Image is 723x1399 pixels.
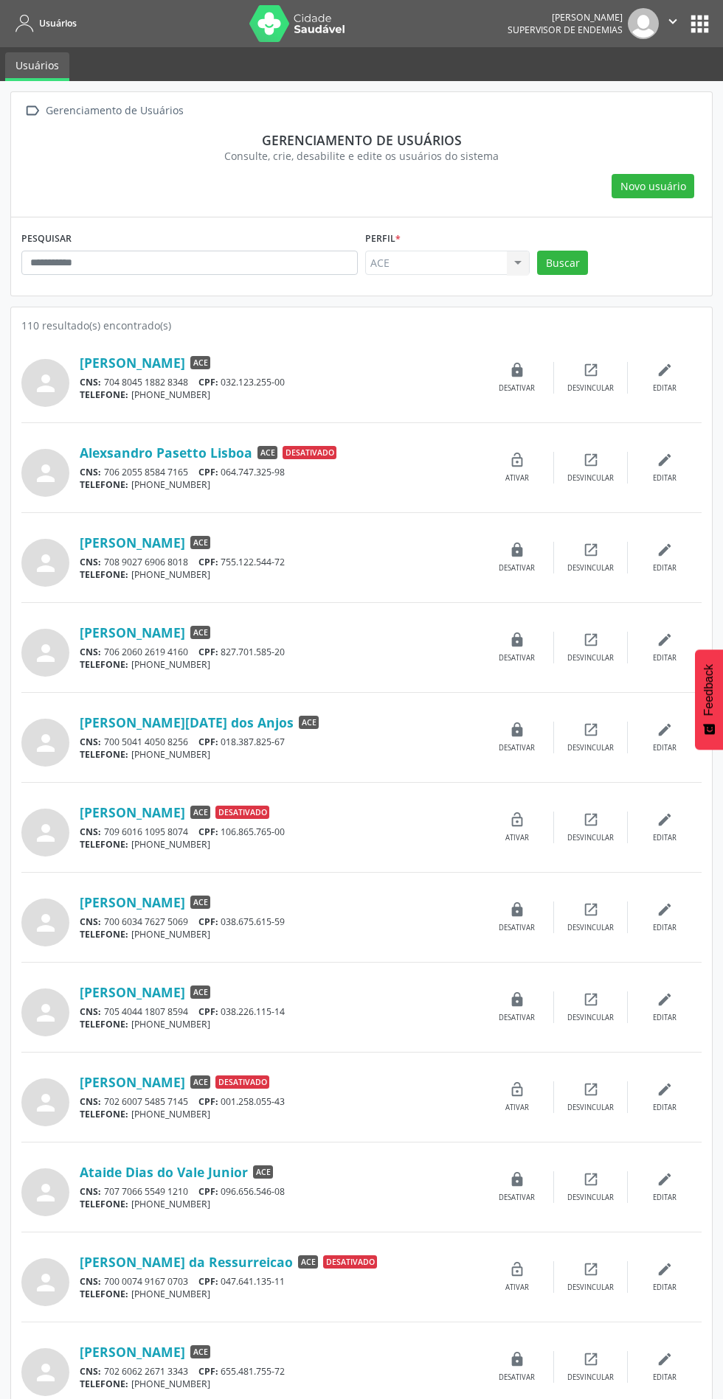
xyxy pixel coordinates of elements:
i: person [32,550,59,576]
i: person [32,910,59,936]
i:  [665,13,681,29]
span: CNS: [80,826,101,838]
div: Ativar [505,1283,529,1293]
i: lock [509,722,525,738]
span: TELEFONE: [80,1288,128,1300]
div: Editar [653,653,677,663]
div: Desativar [499,923,535,933]
span: TELEFONE: [80,388,128,401]
span: TELEFONE: [80,748,128,761]
button: Buscar [537,251,588,276]
i: lock_open [509,452,525,468]
div: Desativar [499,1193,535,1203]
span: Feedback [702,664,716,716]
i: open_in_new [583,991,599,1008]
span: ACE [190,1075,210,1089]
a: [PERSON_NAME] [80,624,185,641]
i: open_in_new [583,901,599,918]
label: PESQUISAR [21,228,72,251]
div: Editar [653,1103,677,1113]
span: CNS: [80,1275,101,1288]
div: Ativar [505,473,529,484]
div: 706 2060 2619 4160 827.701.585-20 [80,646,480,658]
span: CNS: [80,736,101,748]
span: Novo usuário [620,178,686,194]
span: Usuários [39,17,77,29]
div: 705 4044 1807 8594 038.226.115-14 [80,1005,480,1018]
div: Editar [653,383,677,394]
div: Desvincular [567,1283,614,1293]
div: [PHONE_NUMBER] [80,388,480,401]
div: Ativar [505,1103,529,1113]
span: CPF: [198,826,218,838]
button:  [659,8,687,39]
div: Desvincular [567,833,614,843]
div: Editar [653,1013,677,1023]
div: 706 2055 8584 7165 064.747.325-98 [80,466,480,478]
i: edit [657,1261,673,1277]
span: CPF: [198,1095,218,1108]
span: CNS: [80,556,101,568]
span: CPF: [198,556,218,568]
div: Desvincular [567,743,614,753]
span: ACE [190,985,210,999]
a: [PERSON_NAME] [80,894,185,910]
div: Desvincular [567,923,614,933]
div: [PHONE_NUMBER] [80,1108,480,1120]
div: Desvincular [567,1103,614,1113]
span: ACE [299,716,319,729]
a: [PERSON_NAME] da Ressurreicao [80,1254,293,1270]
div: Desvincular [567,473,614,484]
i: open_in_new [583,542,599,558]
i: edit [657,362,673,378]
span: CPF: [198,1185,218,1198]
span: ACE [190,896,210,909]
div: 700 0074 9167 0703 047.641.135-11 [80,1275,480,1288]
div: 707 7066 5549 1210 096.656.546-08 [80,1185,480,1198]
span: TELEFONE: [80,658,128,671]
div: Desvincular [567,563,614,573]
i: edit [657,1171,673,1187]
button: Feedback - Mostrar pesquisa [695,649,723,750]
i: lock [509,362,525,378]
i: lock [509,632,525,648]
span: ACE [190,356,210,369]
span: ACE [257,446,277,459]
div: 700 6034 7627 5069 038.675.615-59 [80,915,480,928]
i: lock [509,542,525,558]
i: person [32,730,59,756]
i: edit [657,722,673,738]
i: edit [657,901,673,918]
a: [PERSON_NAME] [80,534,185,551]
div: Desvincular [567,1013,614,1023]
span: ACE [190,806,210,819]
div: 704 8045 1882 8348 032.123.255-00 [80,376,480,388]
span: TELEFONE: [80,478,128,491]
div: 700 5041 4050 8256 018.387.825-67 [80,736,480,748]
i: open_in_new [583,1351,599,1367]
span: CNS: [80,646,101,658]
i: lock [509,991,525,1008]
i: edit [657,632,673,648]
i: person [32,460,59,486]
span: Supervisor de Endemias [508,24,623,36]
div: 702 6062 2671 3343 655.481.755-72 [80,1365,480,1378]
span: TELEFONE: [80,1108,128,1120]
div: [PHONE_NUMBER] [80,748,480,761]
a: Usuários [5,52,69,81]
div: Editar [653,1193,677,1203]
span: CPF: [198,376,218,388]
a: [PERSON_NAME] [80,1074,185,1090]
div: [PHONE_NUMBER] [80,1288,480,1300]
span: CNS: [80,1005,101,1018]
div: Desativar [499,653,535,663]
span: CPF: [198,466,218,478]
div: Desativar [499,743,535,753]
span: CPF: [198,915,218,928]
a: [PERSON_NAME] [80,984,185,1000]
span: CPF: [198,1005,218,1018]
span: Desativado [283,446,336,459]
i: edit [657,1081,673,1098]
a:  Gerenciamento de Usuários [21,100,186,122]
span: TELEFONE: [80,1018,128,1030]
